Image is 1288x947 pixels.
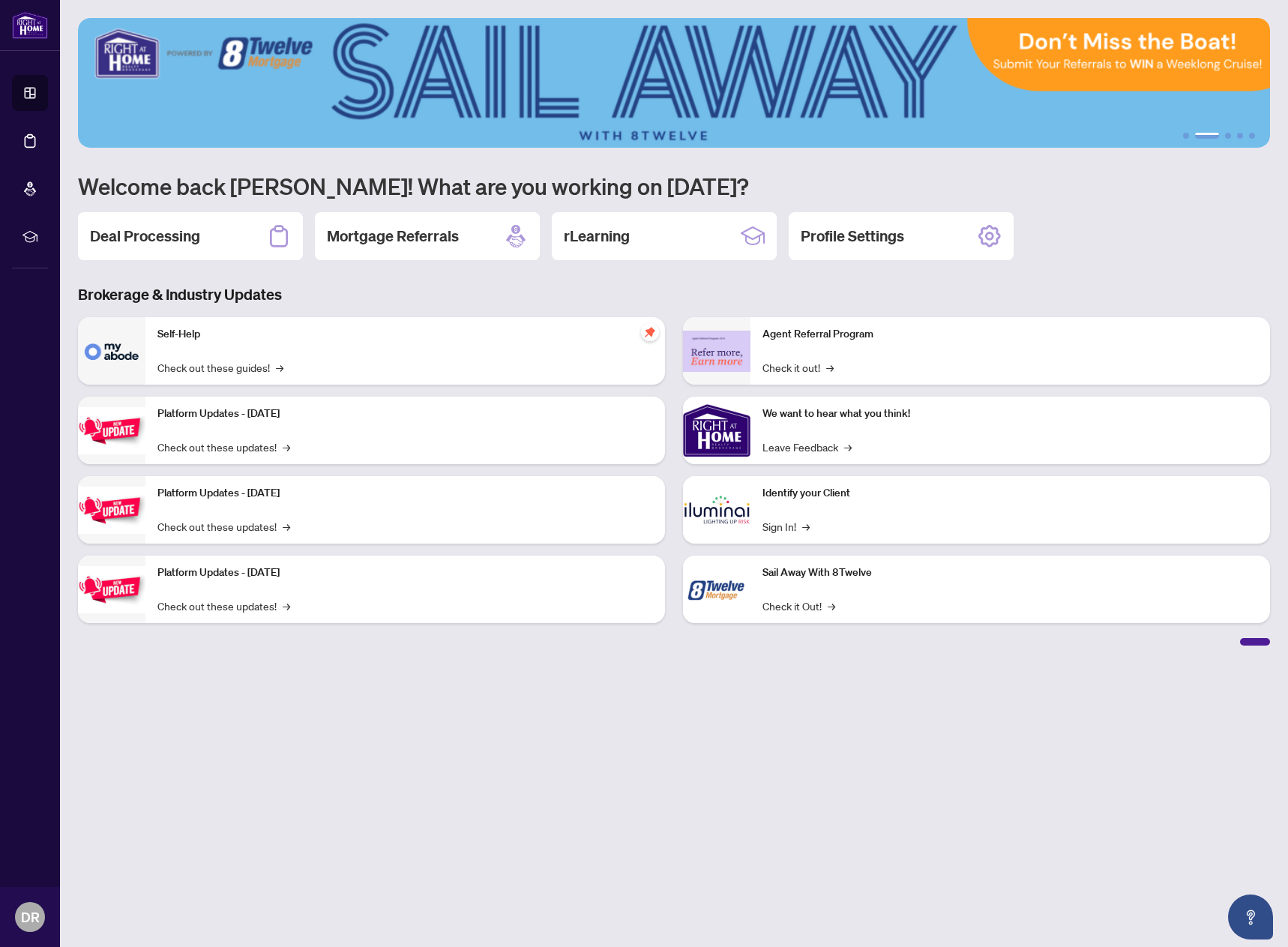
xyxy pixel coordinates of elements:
h2: rLearning [564,226,630,247]
img: Platform Updates - June 23, 2025 [78,566,145,613]
span: DR [21,907,40,928]
a: Check it Out!→ [762,598,835,614]
span: → [844,439,852,455]
a: Check out these updates!→ [157,518,290,535]
a: Check out these updates!→ [157,598,290,614]
span: → [828,598,835,614]
button: 3 [1225,133,1231,139]
button: 5 [1249,133,1255,139]
a: Sign In!→ [762,518,810,535]
a: Check it out!→ [762,359,834,376]
h2: Mortgage Referrals [327,226,459,247]
p: Platform Updates - [DATE] [157,406,653,422]
span: → [283,518,290,535]
h1: Welcome back [PERSON_NAME]! What are you working on [DATE]? [78,172,1270,200]
button: Open asap [1228,895,1273,940]
span: → [283,598,290,614]
span: → [802,518,810,535]
img: Platform Updates - July 21, 2025 [78,407,145,454]
img: Identify your Client [683,476,750,544]
span: → [283,439,290,455]
span: → [826,359,834,376]
button: 1 [1183,133,1189,139]
img: We want to hear what you think! [683,397,750,464]
span: → [276,359,283,376]
img: Platform Updates - July 8, 2025 [78,487,145,534]
p: Platform Updates - [DATE] [157,485,653,502]
p: Identify your Client [762,485,1258,502]
img: Slide 1 [78,18,1270,148]
a: Leave Feedback→ [762,439,852,455]
img: logo [12,11,48,39]
h2: Deal Processing [90,226,200,247]
h3: Brokerage & Industry Updates [78,284,1270,305]
p: Sail Away With 8Twelve [762,565,1258,581]
p: Agent Referral Program [762,326,1258,343]
a: Check out these updates!→ [157,439,290,455]
p: We want to hear what you think! [762,406,1258,422]
span: pushpin [641,323,659,341]
img: Agent Referral Program [683,331,750,372]
p: Self-Help [157,326,653,343]
p: Platform Updates - [DATE] [157,565,653,581]
img: Sail Away With 8Twelve [683,556,750,623]
a: Check out these guides!→ [157,359,283,376]
button: 2 [1195,133,1219,139]
button: 4 [1237,133,1243,139]
img: Self-Help [78,317,145,385]
h2: Profile Settings [801,226,904,247]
